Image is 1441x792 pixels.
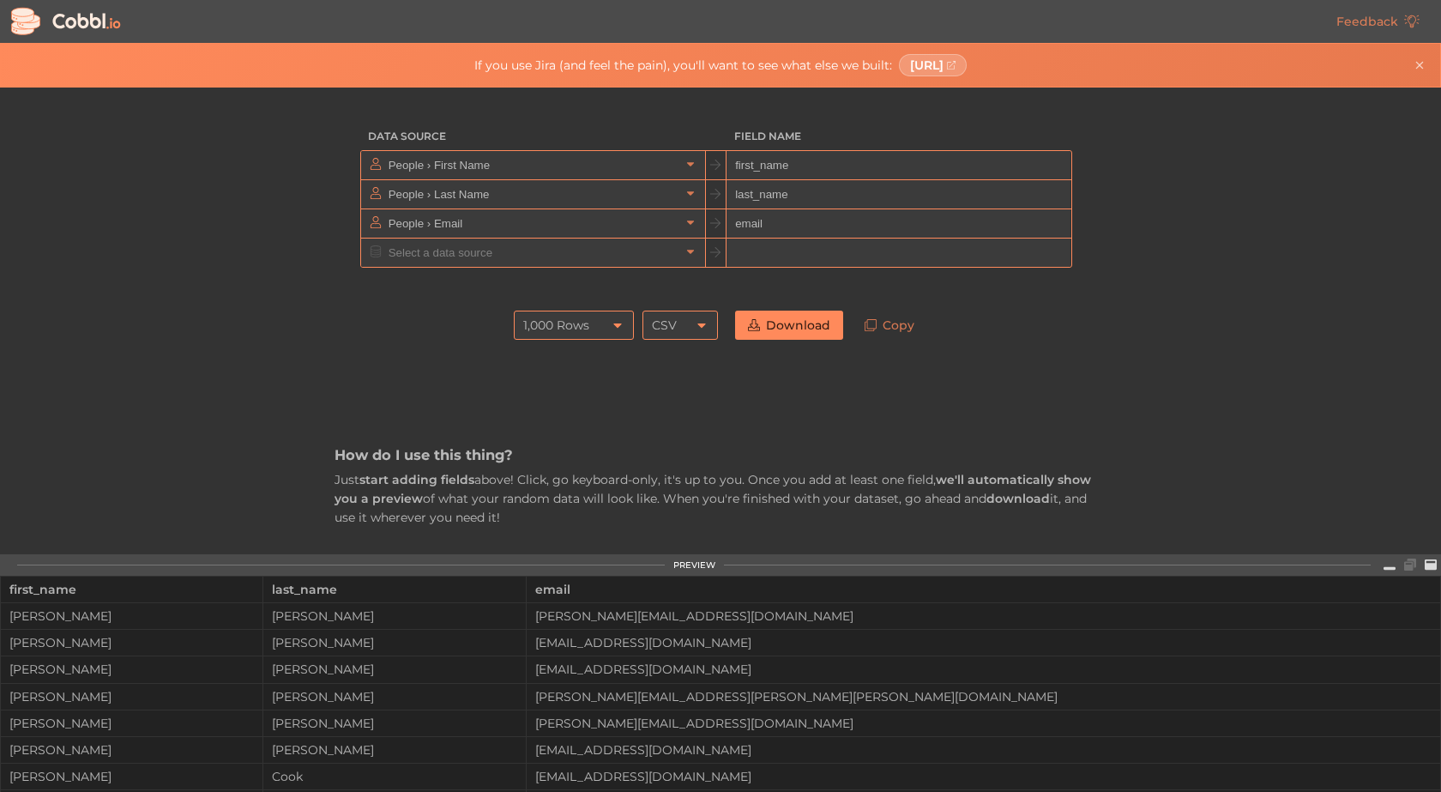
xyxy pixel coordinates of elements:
h3: Field Name [727,122,1072,151]
span: If you use Jira (and feel the pain), you'll want to see what else we built: [474,58,892,72]
div: first_name [9,577,254,602]
div: [PERSON_NAME] [1,743,262,757]
div: [PERSON_NAME] [1,770,262,783]
div: [PERSON_NAME] [1,662,262,676]
div: [EMAIL_ADDRESS][DOMAIN_NAME] [527,770,1440,783]
div: [EMAIL_ADDRESS][DOMAIN_NAME] [527,636,1440,650]
div: PREVIEW [673,560,715,571]
span: [URL] [910,58,944,72]
div: [PERSON_NAME] [263,662,525,676]
div: [PERSON_NAME] [263,690,525,704]
div: 1,000 Rows [523,311,589,340]
h3: Data Source [360,122,706,151]
a: [URL] [899,54,968,76]
a: Feedback [1323,7,1432,36]
strong: start adding fields [359,472,474,487]
div: Cook [263,770,525,783]
div: [EMAIL_ADDRESS][DOMAIN_NAME] [527,743,1440,757]
div: last_name [272,577,516,602]
div: [PERSON_NAME] [1,636,262,650]
h3: How do I use this thing? [335,445,1106,464]
div: [PERSON_NAME] [263,609,525,623]
div: [PERSON_NAME] [263,636,525,650]
div: [PERSON_NAME] [1,716,262,730]
div: [PERSON_NAME] [1,609,262,623]
strong: download [986,491,1050,506]
div: [PERSON_NAME] [1,690,262,704]
div: [EMAIL_ADDRESS][DOMAIN_NAME] [527,662,1440,676]
a: Copy [852,311,927,340]
div: [PERSON_NAME][EMAIL_ADDRESS][DOMAIN_NAME] [527,716,1440,730]
div: [PERSON_NAME][EMAIL_ADDRESS][PERSON_NAME][PERSON_NAME][DOMAIN_NAME] [527,690,1440,704]
input: Select a data source [384,209,680,238]
input: Select a data source [384,151,680,179]
div: [PERSON_NAME][EMAIL_ADDRESS][DOMAIN_NAME] [527,609,1440,623]
div: email [535,577,1432,602]
p: Just above! Click, go keyboard-only, it's up to you. Once you add at least one field, of what you... [335,470,1106,528]
div: [PERSON_NAME] [263,716,525,730]
a: Download [735,311,843,340]
div: CSV [652,311,677,340]
div: [PERSON_NAME] [263,743,525,757]
input: Select a data source [384,239,680,267]
button: Close banner [1409,55,1430,76]
input: Select a data source [384,180,680,209]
